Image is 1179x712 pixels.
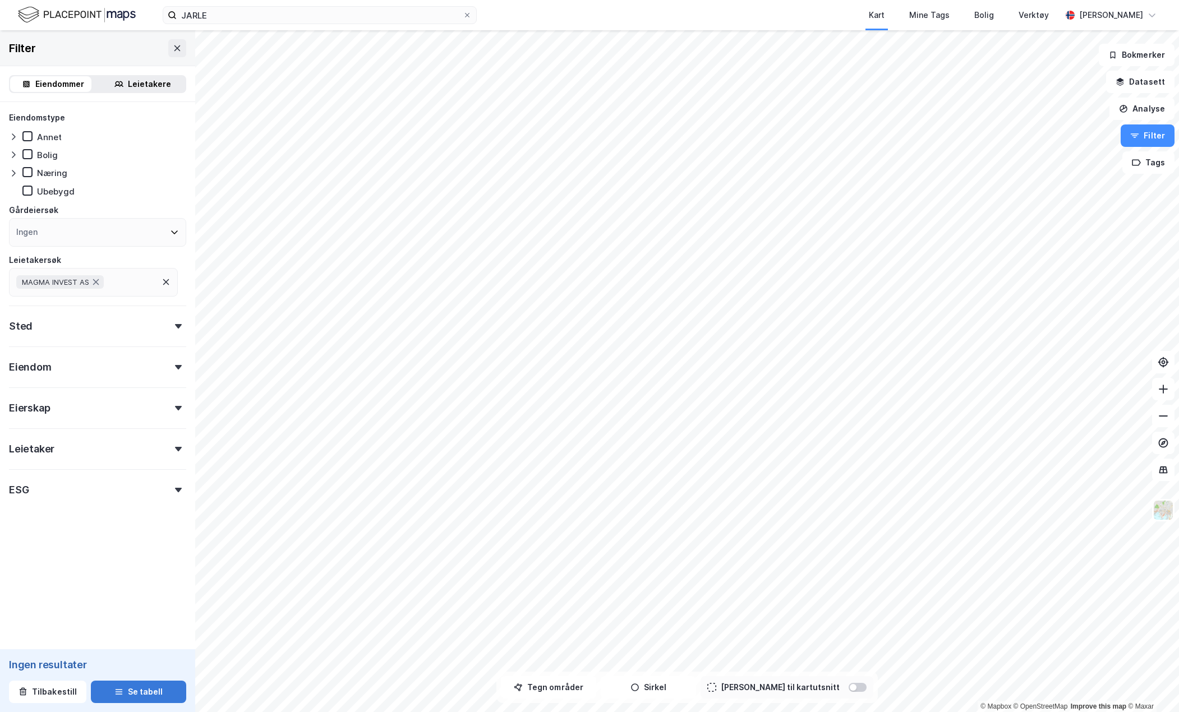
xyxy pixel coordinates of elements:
[1123,658,1179,712] iframe: Chat Widget
[1109,98,1175,120] button: Analyse
[1099,44,1175,66] button: Bokmerker
[37,168,67,178] div: Næring
[721,681,840,694] div: [PERSON_NAME] til kartutsnitt
[1079,8,1143,22] div: [PERSON_NAME]
[37,186,75,197] div: Ubebygd
[869,8,885,22] div: Kart
[1122,151,1175,174] button: Tags
[1019,8,1049,22] div: Verktøy
[501,676,596,699] button: Tegn områder
[9,483,29,497] div: ESG
[601,676,696,699] button: Sirkel
[1121,124,1175,147] button: Filter
[9,360,52,374] div: Eiendom
[1014,702,1068,710] a: OpenStreetMap
[9,39,36,57] div: Filter
[1071,702,1126,710] a: Improve this map
[909,8,950,22] div: Mine Tags
[177,7,463,24] input: Søk på adresse, matrikkel, gårdeiere, leietakere eller personer
[37,132,62,142] div: Annet
[9,681,86,703] button: Tilbakestill
[35,77,84,91] div: Eiendommer
[9,658,186,672] div: Ingen resultater
[9,401,50,415] div: Eierskap
[16,225,38,239] div: Ingen
[18,5,136,25] img: logo.f888ab2527a4732fd821a326f86c7f29.svg
[1106,71,1175,93] button: Datasett
[128,77,171,91] div: Leietakere
[9,111,65,124] div: Eiendomstype
[9,253,61,267] div: Leietakersøk
[1153,500,1174,521] img: Z
[91,681,186,703] button: Se tabell
[37,150,58,160] div: Bolig
[9,320,33,333] div: Sted
[974,8,994,22] div: Bolig
[9,204,58,217] div: Gårdeiersøk
[9,442,54,456] div: Leietaker
[980,702,1011,710] a: Mapbox
[22,278,89,286] span: MAGMA INVEST AS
